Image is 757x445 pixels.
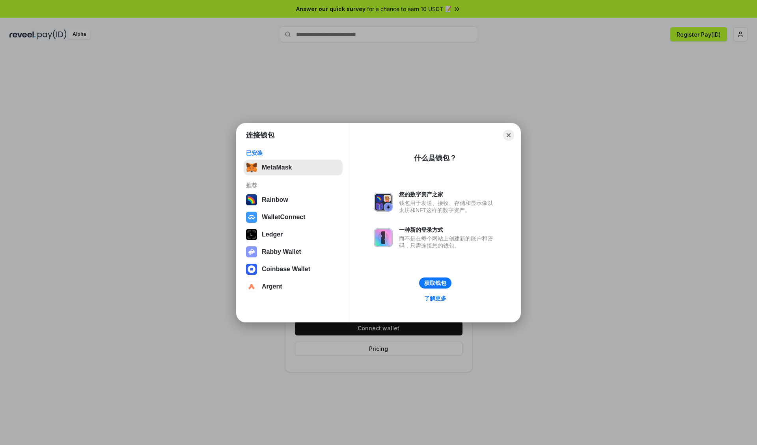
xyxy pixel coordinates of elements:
[424,295,446,302] div: 了解更多
[246,229,257,240] img: svg+xml,%3Csvg%20xmlns%3D%22http%3A%2F%2Fwww.w3.org%2F2000%2Fsvg%22%20width%3D%2228%22%20height%3...
[420,293,451,303] a: 了解更多
[244,244,343,260] button: Rabby Wallet
[503,130,514,141] button: Close
[262,283,282,290] div: Argent
[246,212,257,223] img: svg+xml,%3Csvg%20width%3D%2228%22%20height%3D%2228%22%20viewBox%3D%220%200%2028%2028%22%20fill%3D...
[374,193,393,212] img: svg+xml,%3Csvg%20xmlns%3D%22http%3A%2F%2Fwww.w3.org%2F2000%2Fsvg%22%20fill%3D%22none%22%20viewBox...
[399,199,497,214] div: 钱包用于发送、接收、存储和显示像以太坊和NFT这样的数字资产。
[244,279,343,294] button: Argent
[244,192,343,208] button: Rainbow
[244,209,343,225] button: WalletConnect
[246,149,340,156] div: 已安装
[246,194,257,205] img: svg+xml,%3Csvg%20width%3D%22120%22%20height%3D%22120%22%20viewBox%3D%220%200%20120%20120%22%20fil...
[246,264,257,275] img: svg+xml,%3Csvg%20width%3D%2228%22%20height%3D%2228%22%20viewBox%3D%220%200%2028%2028%22%20fill%3D...
[262,231,283,238] div: Ledger
[424,279,446,287] div: 获取钱包
[262,196,288,203] div: Rainbow
[419,277,451,289] button: 获取钱包
[246,246,257,257] img: svg+xml,%3Csvg%20xmlns%3D%22http%3A%2F%2Fwww.w3.org%2F2000%2Fsvg%22%20fill%3D%22none%22%20viewBox...
[262,248,301,255] div: Rabby Wallet
[262,214,306,221] div: WalletConnect
[399,191,497,198] div: 您的数字资产之家
[414,153,457,163] div: 什么是钱包？
[374,228,393,247] img: svg+xml,%3Csvg%20xmlns%3D%22http%3A%2F%2Fwww.w3.org%2F2000%2Fsvg%22%20fill%3D%22none%22%20viewBox...
[246,281,257,292] img: svg+xml,%3Csvg%20width%3D%2228%22%20height%3D%2228%22%20viewBox%3D%220%200%2028%2028%22%20fill%3D...
[399,235,497,249] div: 而不是在每个网站上创建新的账户和密码，只需连接您的钱包。
[246,130,274,140] h1: 连接钱包
[246,182,340,189] div: 推荐
[244,160,343,175] button: MetaMask
[244,261,343,277] button: Coinbase Wallet
[262,164,292,171] div: MetaMask
[399,226,497,233] div: 一种新的登录方式
[262,266,310,273] div: Coinbase Wallet
[246,162,257,173] img: svg+xml,%3Csvg%20fill%3D%22none%22%20height%3D%2233%22%20viewBox%3D%220%200%2035%2033%22%20width%...
[244,227,343,242] button: Ledger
